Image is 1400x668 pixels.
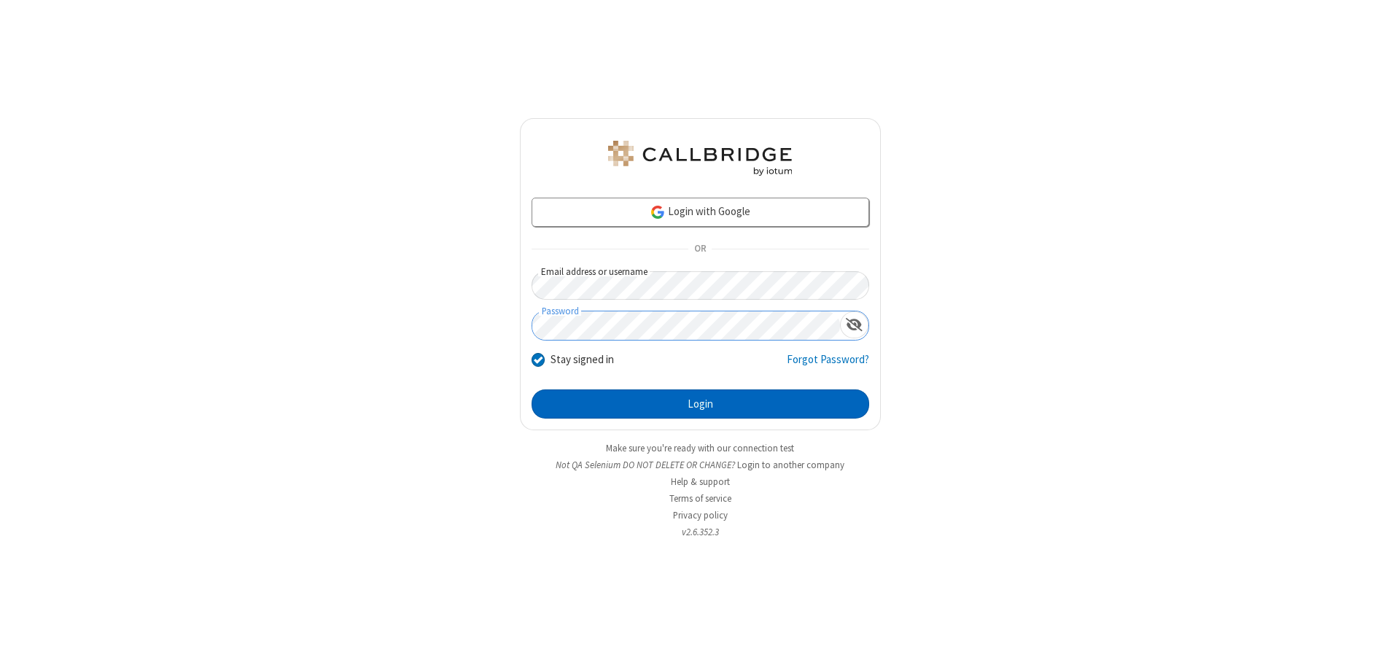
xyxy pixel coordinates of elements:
label: Stay signed in [551,352,614,368]
input: Password [532,311,840,340]
a: Make sure you're ready with our connection test [606,442,794,454]
input: Email address or username [532,271,869,300]
li: v2.6.352.3 [520,525,881,539]
a: Login with Google [532,198,869,227]
a: Help & support [671,475,730,488]
button: Login to another company [737,458,844,472]
img: google-icon.png [650,204,666,220]
span: OR [688,239,712,260]
div: Show password [840,311,868,338]
img: QA Selenium DO NOT DELETE OR CHANGE [605,141,795,176]
a: Terms of service [669,492,731,505]
li: Not QA Selenium DO NOT DELETE OR CHANGE? [520,458,881,472]
a: Privacy policy [673,509,728,521]
a: Forgot Password? [787,352,869,379]
button: Login [532,389,869,419]
iframe: Chat [1364,630,1389,658]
